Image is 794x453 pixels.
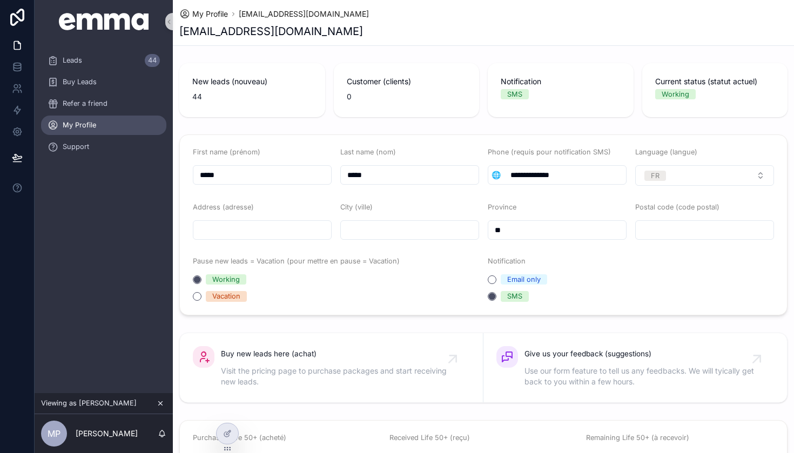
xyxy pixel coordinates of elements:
span: Last name (nom) [340,148,396,156]
span: Leads [63,56,82,65]
span: Notification [501,76,621,87]
span: Remaining Life 50+ (à recevoir) [586,434,689,442]
span: My Profile [63,121,96,130]
a: Refer a friend [41,94,166,113]
button: Select Button [635,165,774,186]
span: Visit the pricing page to purchase packages and start receiving new leads. [221,366,453,387]
p: [PERSON_NAME] [76,428,138,439]
span: Give us your feedback (suggestions) [524,346,757,361]
span: Language (langue) [635,148,697,156]
a: My Profile [179,9,228,19]
a: [EMAIL_ADDRESS][DOMAIN_NAME] [239,9,369,19]
div: scrollable content [35,43,173,171]
a: Support [41,137,166,157]
span: 0 [347,89,467,104]
span: 🌐 [492,170,501,180]
div: FR [651,171,660,181]
span: MP [48,427,60,440]
span: Buy Leads [63,78,97,86]
a: Buy new leads here (achat)Visit the pricing page to purchase packages and start receiving new leads. [180,333,483,402]
span: Support [63,143,89,151]
span: Province [488,203,516,211]
div: Working [212,274,240,285]
img: App logo [59,13,149,30]
span: Pause new leads = Vacation (pour mettre en pause = Vacation) [193,257,400,265]
span: Purchased Life 50+ (acheté) [193,434,286,442]
a: Buy Leads [41,72,166,92]
span: Phone (requis pour notification SMS) [488,148,611,156]
span: First name (prénom) [193,148,260,156]
span: Received Life 50+ (reçu) [389,434,470,442]
span: Viewing as [PERSON_NAME] [41,399,137,408]
div: Vacation [212,291,240,301]
a: My Profile [41,116,166,135]
div: SMS [507,291,522,301]
a: Give us your feedback (suggestions)Use our form feature to tell us any feedbacks. We will tyicall... [483,333,787,402]
span: Postal code (code postal) [635,203,719,211]
span: New leads (nouveau) [192,76,312,87]
span: Buy new leads here (achat) [221,346,453,361]
span: Use our form feature to tell us any feedbacks. We will tyically get back to you within a few hours. [524,366,757,387]
span: Refer a friend [63,99,107,108]
span: Current status (statut actuel) [655,76,775,87]
div: 44 [145,54,160,67]
span: Customer (clients) [347,76,467,87]
a: Leads44 [41,51,166,70]
span: City (ville) [340,203,373,211]
div: Email only [507,274,541,285]
button: Select Button [488,165,504,185]
span: Address (adresse) [193,203,254,211]
h1: [EMAIL_ADDRESS][DOMAIN_NAME] [179,24,363,39]
iframe: Spotlight [1,52,21,71]
span: 44 [192,89,312,104]
div: Working [662,89,689,99]
div: SMS [507,89,522,99]
span: Notification [488,257,526,265]
span: My Profile [192,9,228,19]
